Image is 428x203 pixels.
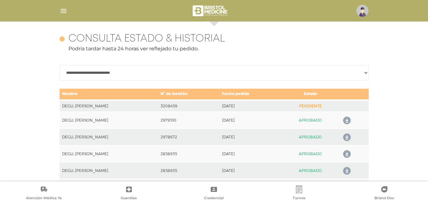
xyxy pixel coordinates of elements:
td: [DATE] [220,179,282,196]
td: Fecha pedido [220,88,282,100]
td: 2858935 [158,145,220,162]
td: PENDIENTE [282,100,340,112]
span: Atención Médica Ya [26,196,62,201]
td: Nombre [60,88,158,100]
img: profile-placeholder.svg [356,5,368,17]
td: DEGLI, [PERSON_NAME] [60,112,158,129]
td: [DATE] [220,145,282,162]
span: Credencial [204,196,224,201]
td: [DATE] [220,129,282,145]
a: Turnos [257,186,342,202]
td: [DATE] [220,162,282,179]
a: Credencial [171,186,257,202]
a: Guardias [86,186,172,202]
td: 2858935 [158,162,220,179]
a: Bristol Doc [342,186,427,202]
td: 2978672 [158,129,220,145]
h4: Consulta estado & historial [68,33,225,45]
td: Estado [282,88,340,100]
span: Bristol Doc [374,196,394,201]
td: 3208459 [158,100,220,112]
td: 2979510 [158,112,220,129]
td: APROBADO [282,129,340,145]
td: DEGLI, [PERSON_NAME] [60,145,158,162]
td: [DATE] [220,100,282,112]
td: DEGLI, [PERSON_NAME] [60,179,158,196]
td: N° de Gestión [158,88,220,100]
td: APROBADO [282,179,340,196]
img: Cober_menu-lines-white.svg [60,7,67,15]
p: Podría tardar hasta 24 horas ver reflejado tu pedido. [60,45,369,53]
span: Turnos [293,196,305,201]
td: APROBADO [282,162,340,179]
td: DEGLI, [PERSON_NAME] [60,100,158,112]
td: APROBADO [282,145,340,162]
td: DEGLI, [PERSON_NAME] [60,162,158,179]
img: bristol-medicine-blanco.png [192,3,229,18]
td: 2858935 [158,179,220,196]
td: APROBADO [282,112,340,129]
a: Atención Médica Ya [1,186,86,202]
td: DEGLI, [PERSON_NAME] [60,129,158,145]
span: Guardias [121,196,137,201]
td: [DATE] [220,112,282,129]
